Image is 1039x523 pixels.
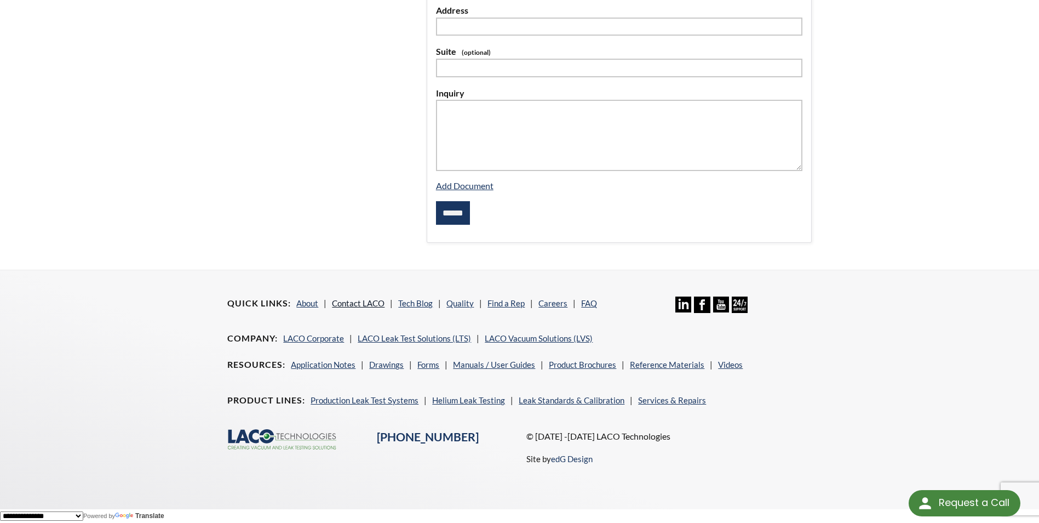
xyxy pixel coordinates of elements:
[436,180,493,191] a: Add Document
[732,305,748,315] a: 24/7 Support
[436,44,802,59] label: Suite
[446,298,474,308] a: Quality
[538,298,567,308] a: Careers
[526,429,812,444] p: © [DATE] -[DATE] LACO Technologies
[227,298,291,309] h4: Quick Links
[332,298,384,308] a: Contact LACO
[291,360,355,369] a: Application Notes
[487,298,525,308] a: Find a Rep
[909,490,1020,516] div: Request a Call
[398,298,433,308] a: Tech Blog
[718,360,743,369] a: Videos
[526,452,593,465] p: Site by
[453,360,535,369] a: Manuals / User Guides
[227,359,285,371] h4: Resources
[377,430,479,444] a: [PHONE_NUMBER]
[551,454,593,464] a: edG Design
[581,298,597,308] a: FAQ
[115,513,135,520] img: Google Translate
[630,360,704,369] a: Reference Materials
[436,3,802,18] label: Address
[732,297,748,312] img: 24/7 Support Icon
[436,86,802,100] label: Inquiry
[417,360,439,369] a: Forms
[939,490,1009,515] div: Request a Call
[519,395,624,405] a: Leak Standards & Calibration
[115,512,164,520] a: Translate
[916,494,934,512] img: round button
[227,333,278,344] h4: Company
[369,360,404,369] a: Drawings
[549,360,616,369] a: Product Brochures
[485,333,593,343] a: LACO Vacuum Solutions (LVS)
[638,395,706,405] a: Services & Repairs
[296,298,318,308] a: About
[283,333,344,343] a: LACO Corporate
[358,333,471,343] a: LACO Leak Test Solutions (LTS)
[227,395,305,406] h4: Product Lines
[432,395,505,405] a: Helium Leak Testing
[311,395,418,405] a: Production Leak Test Systems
